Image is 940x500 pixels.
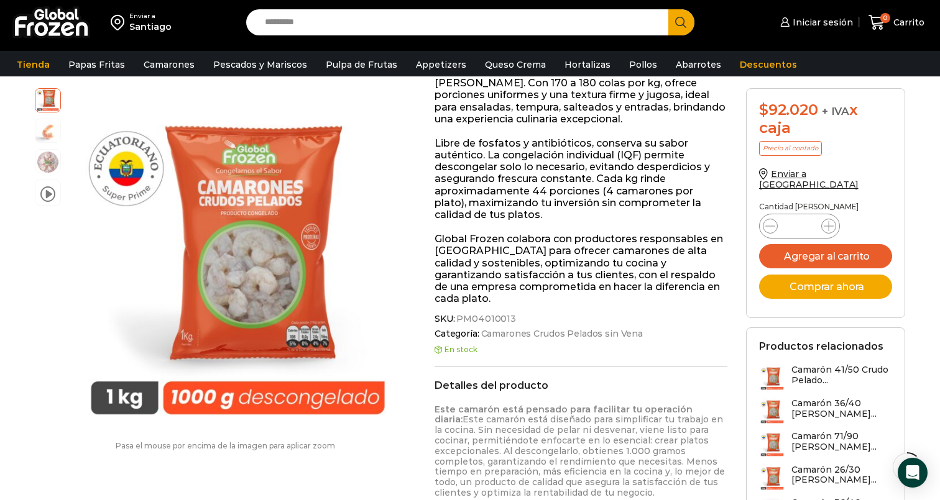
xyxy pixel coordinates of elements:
[759,101,768,119] span: $
[479,53,552,76] a: Queso Crema
[759,365,892,391] a: Camarón 41/50 Crudo Pelado...
[479,329,643,339] a: Camarones Crudos Pelados sin Vena
[734,53,803,76] a: Descuentos
[111,12,129,33] img: address-field-icon.svg
[759,431,892,458] a: Camarón 71/90 [PERSON_NAME]...
[435,329,727,339] span: Categoría:
[791,431,892,452] h3: Camarón 71/90 [PERSON_NAME]...
[759,398,892,425] a: Camarón 36/40 [PERSON_NAME]...
[558,53,617,76] a: Hortalizas
[435,345,727,354] p: En stock
[435,404,693,425] strong: Este camarón está pensado para facilitar tu operación diaria:
[759,244,892,268] button: Agregar al carrito
[129,12,172,20] div: Enviar a
[435,137,727,220] p: Libre de fosfatos y antibióticos, conserva su sabor auténtico. La congelación individual (IQF) pe...
[759,141,822,156] p: Precio al contado
[670,53,727,76] a: Abarrotes
[791,465,892,486] h3: Camarón 26/30 [PERSON_NAME]...
[668,9,694,35] button: Search button
[759,168,859,190] a: Enviar a [GEOGRAPHIC_DATA]
[880,13,890,23] span: 0
[129,20,172,33] div: Santiago
[137,53,201,76] a: Camarones
[788,217,811,235] input: Product quantity
[822,105,849,117] span: + IVA
[35,119,60,144] span: camaron-sin-cascara
[62,53,131,76] a: Papas Fritas
[759,465,892,491] a: Camarón 26/30 [PERSON_NAME]...
[790,16,853,29] span: Iniciar sesión
[454,314,516,324] span: PM04010013
[865,8,928,37] a: 0 Carrito
[623,53,663,76] a: Pollos
[435,404,727,498] p: Este camarón está diseñado para simplificar tu trabajo en la cocina. Sin necesidad de pelar ni de...
[320,53,403,76] a: Pulpa de Frutas
[435,53,727,125] p: Este camarón crudo, pelado y desvenado está listo para usar y garantiza 1.000 g netos al desconge...
[435,314,727,324] span: SKU:
[435,380,727,391] h2: Detalles del producto
[759,202,892,211] p: Cantidad [PERSON_NAME]
[890,16,924,29] span: Carrito
[207,53,313,76] a: Pescados y Mariscos
[791,398,892,419] h3: Camarón 36/40 [PERSON_NAME]...
[759,275,892,299] button: Comprar ahora
[11,53,56,76] a: Tienda
[759,101,892,137] div: x caja
[791,365,892,386] h3: Camarón 41/50 Crudo Pelado...
[435,233,727,304] p: Global Frozen colabora con productores responsables en [GEOGRAPHIC_DATA] para ofrecer camarones d...
[410,53,472,76] a: Appetizers
[759,101,818,119] bdi: 92.020
[35,87,60,112] span: PM04010013
[777,10,853,35] a: Iniciar sesión
[35,442,416,450] p: Pasa el mouse por encima de la imagen para aplicar zoom
[35,150,60,175] span: camarones-2
[759,340,883,352] h2: Productos relacionados
[898,458,928,488] div: Open Intercom Messenger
